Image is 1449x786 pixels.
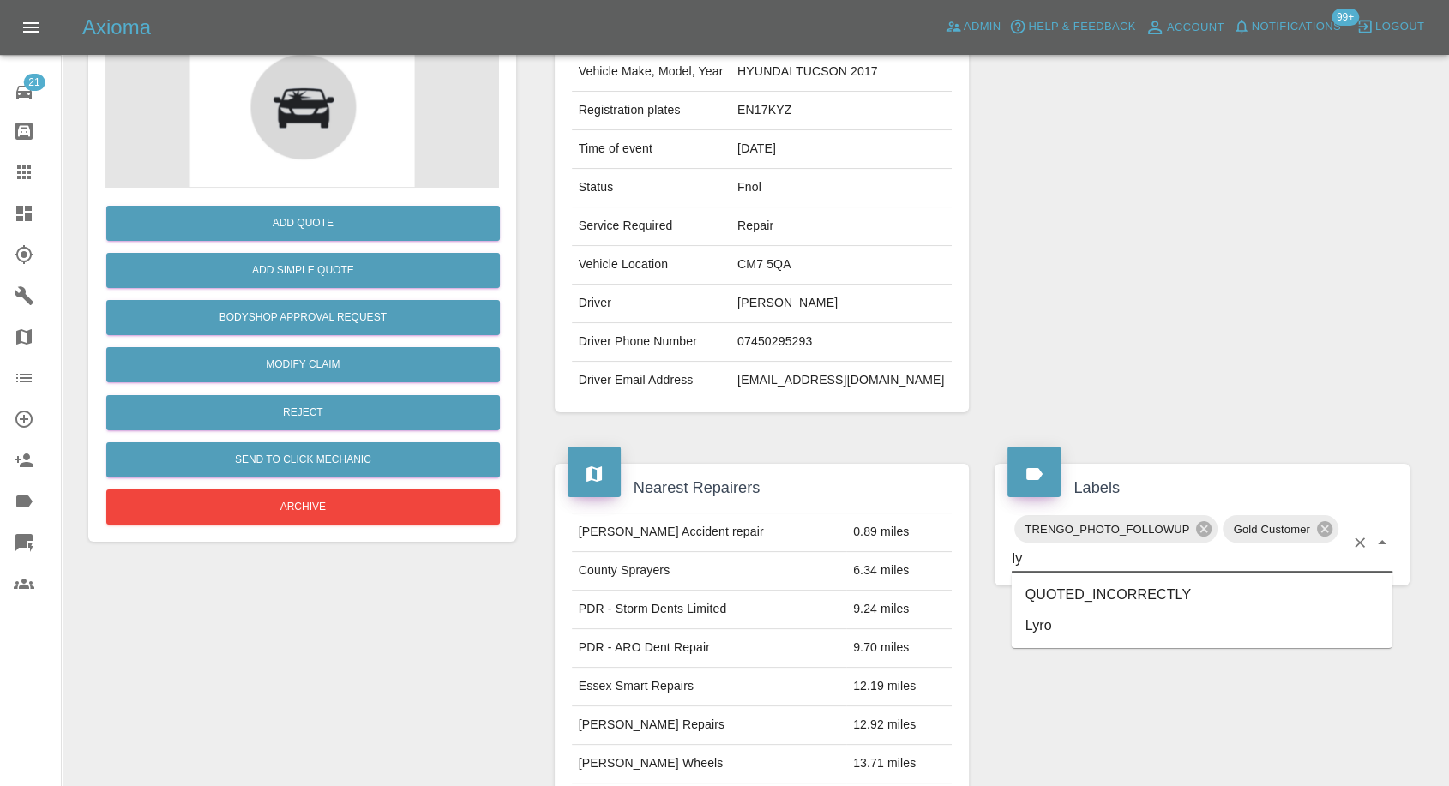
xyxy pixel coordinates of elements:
td: Driver Email Address [572,362,731,399]
td: [PERSON_NAME] [731,285,952,323]
td: 9.24 miles [846,591,952,629]
td: Time of event [572,130,731,169]
td: 12.19 miles [846,668,952,706]
td: PDR - Storm Dents Limited [572,591,846,629]
h4: Labels [1007,477,1397,500]
button: Close [1370,531,1394,555]
img: defaultCar-C0N0gyFo.png [105,16,499,188]
span: Admin [964,17,1001,37]
button: Bodyshop Approval Request [106,300,500,335]
td: 6.34 miles [846,552,952,591]
button: Help & Feedback [1005,14,1139,40]
td: 12.92 miles [846,706,952,745]
td: Driver Phone Number [572,323,731,362]
button: Logout [1352,14,1428,40]
span: 99+ [1332,9,1359,26]
span: Account [1167,18,1224,38]
td: Driver [572,285,731,323]
div: Gold Customer [1223,515,1338,543]
td: EN17KYZ [731,92,952,130]
button: Open drawer [10,7,51,48]
a: Account [1140,14,1229,41]
td: HYUNDAI TUCSON 2017 [731,53,952,92]
button: Clear [1348,531,1372,555]
h5: Axioma [82,14,151,41]
td: 13.71 miles [846,745,952,783]
button: Add Simple Quote [106,253,500,288]
td: PDR - ARO Dent Repair [572,629,846,668]
td: Service Required [572,207,731,246]
li: QUOTED_INCORRECTLY [1012,579,1392,610]
h4: Nearest Repairers [568,477,957,500]
td: County Sprayers [572,552,846,591]
button: Send to Click Mechanic [106,442,500,477]
button: Archive [106,489,500,525]
td: Repair [731,207,952,246]
span: Logout [1375,17,1424,37]
td: Fnol [731,169,952,207]
span: Notifications [1252,17,1341,37]
td: [PERSON_NAME] Wheels [572,745,846,783]
span: Gold Customer [1223,519,1320,539]
span: TRENGO_PHOTO_FOLLOWUP [1014,519,1199,539]
li: Lyro [1012,610,1392,641]
a: Modify Claim [106,347,500,382]
td: [PERSON_NAME] Accident repair [572,513,846,552]
td: Status [572,169,731,207]
td: 9.70 miles [846,629,952,668]
td: Essex Smart Repairs [572,668,846,706]
button: Notifications [1229,14,1345,40]
td: Registration plates [572,92,731,130]
input: Add label [1012,545,1344,572]
td: CM7 5QA [731,246,952,285]
button: Add Quote [106,206,500,241]
td: 0.89 miles [846,513,952,552]
td: Vehicle Make, Model, Year [572,53,731,92]
div: TRENGO_PHOTO_FOLLOWUP [1014,515,1218,543]
a: Admin [941,14,1006,40]
td: [PERSON_NAME] Repairs [572,706,846,745]
td: [DATE] [731,130,952,169]
td: 07450295293 [731,323,952,362]
td: Vehicle Location [572,246,731,285]
span: 21 [23,74,45,91]
td: [EMAIL_ADDRESS][DOMAIN_NAME] [731,362,952,399]
button: Reject [106,395,500,430]
span: Help & Feedback [1028,17,1135,37]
